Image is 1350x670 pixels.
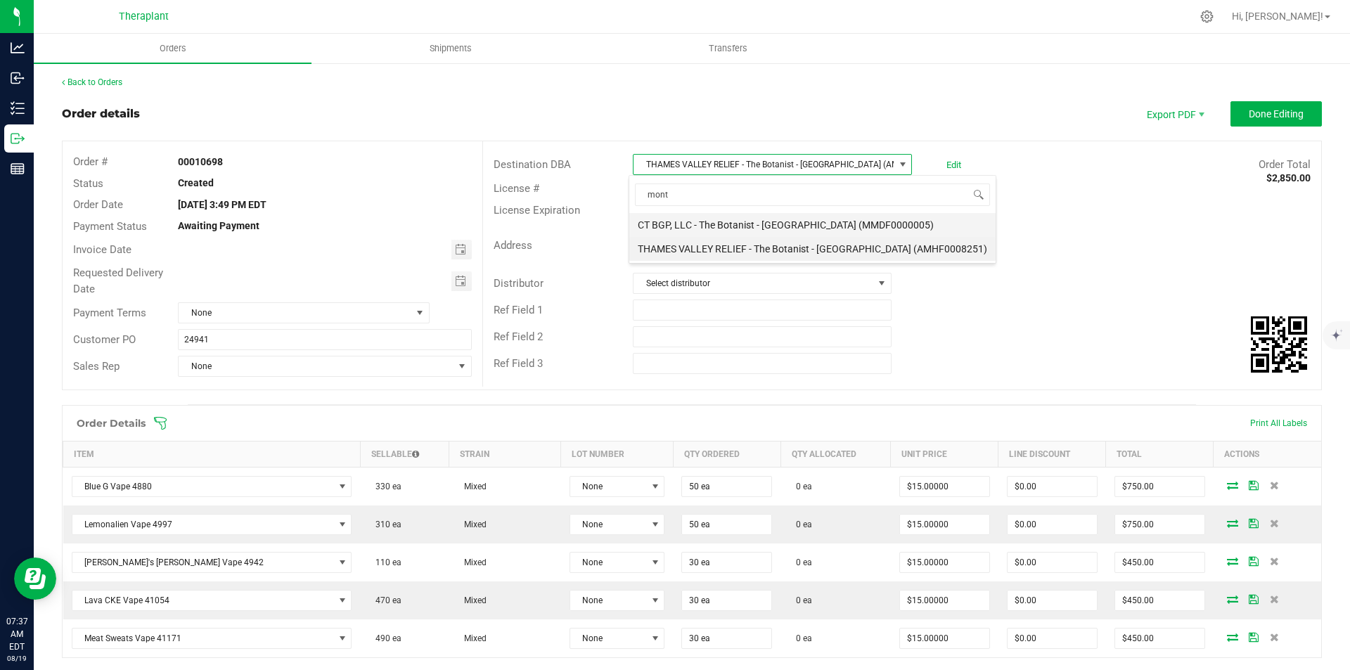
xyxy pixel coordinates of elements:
[73,177,103,190] span: Status
[1251,316,1307,373] img: Scan me!
[690,42,766,55] span: Transfers
[368,633,401,643] span: 490 ea
[73,307,146,319] span: Payment Terms
[1008,477,1097,496] input: 0
[62,105,140,122] div: Order details
[11,162,25,176] inline-svg: Reports
[1232,11,1323,22] span: Hi, [PERSON_NAME]!
[1243,481,1264,489] span: Save Order Detail
[411,42,491,55] span: Shipments
[1243,633,1264,641] span: Save Order Detail
[368,482,401,491] span: 330 ea
[900,515,989,534] input: 0
[457,633,487,643] span: Mixed
[14,558,56,600] iframe: Resource center
[570,515,646,534] span: None
[789,595,812,605] span: 0 ea
[72,590,352,611] span: NO DATA FOUND
[682,629,771,648] input: 0
[451,271,472,291] span: Toggle calendar
[119,11,169,22] span: Theraplant
[1008,591,1097,610] input: 0
[457,520,487,529] span: Mixed
[368,558,401,567] span: 110 ea
[72,476,352,497] span: NO DATA FOUND
[682,553,771,572] input: 0
[789,633,812,643] span: 0 ea
[998,442,1106,468] th: Line Discount
[1249,108,1304,120] span: Done Editing
[457,595,487,605] span: Mixed
[1132,101,1216,127] li: Export PDF
[72,628,352,649] span: NO DATA FOUND
[1264,595,1285,603] span: Delete Order Detail
[311,34,589,63] a: Shipments
[1115,515,1204,534] input: 0
[451,240,472,259] span: Toggle calendar
[1264,481,1285,489] span: Delete Order Detail
[179,303,411,323] span: None
[629,237,996,261] li: THAMES VALLEY RELIEF - The Botanist - [GEOGRAPHIC_DATA] (AMHF0008251)
[72,553,334,572] span: [PERSON_NAME]'s [PERSON_NAME] Vape 4942
[946,160,961,170] a: Edit
[73,266,163,295] span: Requested Delivery Date
[494,182,539,195] span: License #
[1266,172,1311,183] strong: $2,850.00
[34,34,311,63] a: Orders
[11,131,25,146] inline-svg: Outbound
[368,520,401,529] span: 310 ea
[141,42,205,55] span: Orders
[73,333,136,346] span: Customer PO
[72,515,334,534] span: Lemonalien Vape 4997
[891,442,998,468] th: Unit Price
[178,156,223,167] strong: 00010698
[73,360,120,373] span: Sales Rep
[494,277,544,290] span: Distributor
[1115,591,1204,610] input: 0
[789,520,812,529] span: 0 ea
[1264,557,1285,565] span: Delete Order Detail
[178,220,259,231] strong: Awaiting Payment
[494,158,571,171] span: Destination DBA
[62,77,122,87] a: Back to Orders
[449,442,560,468] th: Strain
[457,558,487,567] span: Mixed
[73,220,147,233] span: Payment Status
[1259,158,1311,171] span: Order Total
[1008,629,1097,648] input: 0
[634,273,873,293] span: Select distributor
[77,418,146,429] h1: Order Details
[570,553,646,572] span: None
[72,591,334,610] span: Lava CKE Vape 41054
[682,515,771,534] input: 0
[63,442,361,468] th: Item
[11,71,25,85] inline-svg: Inbound
[1214,442,1321,468] th: Actions
[789,482,812,491] span: 0 ea
[179,356,453,376] span: None
[1115,629,1204,648] input: 0
[1243,519,1264,527] span: Save Order Detail
[72,514,352,535] span: NO DATA FOUND
[900,591,989,610] input: 0
[494,239,532,252] span: Address
[673,442,780,468] th: Qty Ordered
[494,330,543,343] span: Ref Field 2
[900,477,989,496] input: 0
[682,591,771,610] input: 0
[494,204,580,217] span: License Expiration
[360,442,449,468] th: Sellable
[72,552,352,573] span: NO DATA FOUND
[72,477,334,496] span: Blue G Vape 4880
[494,357,543,370] span: Ref Field 3
[682,477,771,496] input: 0
[1008,553,1097,572] input: 0
[73,155,108,168] span: Order #
[780,442,891,468] th: Qty Allocated
[6,615,27,653] p: 07:37 AM EDT
[900,553,989,572] input: 0
[1264,633,1285,641] span: Delete Order Detail
[1106,442,1214,468] th: Total
[634,155,894,174] span: THAMES VALLEY RELIEF - The Botanist - [GEOGRAPHIC_DATA] (AMHF0008251)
